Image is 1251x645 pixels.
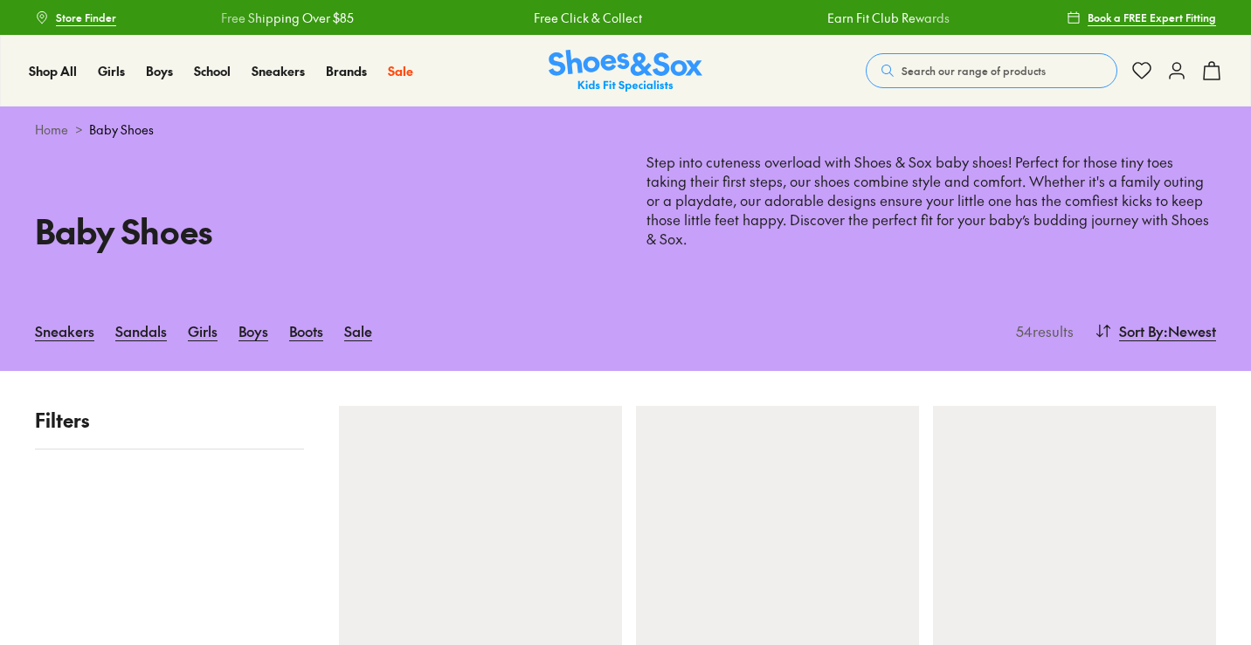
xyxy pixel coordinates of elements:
[35,406,304,435] p: Filters
[289,312,323,350] a: Boots
[188,312,218,350] a: Girls
[388,62,413,80] a: Sale
[1164,320,1216,341] span: : Newest
[1009,320,1074,341] p: 54 results
[35,206,605,256] h1: Baby Shoes
[238,312,268,350] a: Boys
[35,120,68,139] a: Home
[29,62,77,79] span: Shop All
[474,9,583,27] a: Free Click & Collect
[549,50,702,93] img: SNS_Logo_Responsive.svg
[252,62,305,80] a: Sneakers
[35,2,116,33] a: Store Finder
[1067,2,1216,33] a: Book a FREE Expert Fitting
[866,53,1117,88] button: Search our range of products
[35,120,1216,139] div: >
[98,62,125,79] span: Girls
[194,62,231,80] a: School
[1095,312,1216,350] button: Sort By:Newest
[146,62,173,79] span: Boys
[89,120,154,139] span: Baby Shoes
[29,62,77,80] a: Shop All
[326,62,367,80] a: Brands
[344,312,372,350] a: Sale
[549,50,702,93] a: Shoes & Sox
[146,62,173,80] a: Boys
[56,10,116,25] span: Store Finder
[115,312,167,350] a: Sandals
[1119,320,1164,341] span: Sort By
[194,62,231,79] span: School
[388,62,413,79] span: Sale
[646,153,1216,249] p: Step into cuteness overload with Shoes & Sox baby shoes! Perfect for those tiny toes taking their...
[252,62,305,79] span: Sneakers
[35,312,94,350] a: Sneakers
[902,63,1046,79] span: Search our range of products
[1088,10,1216,25] span: Book a FREE Expert Fitting
[162,9,294,27] a: Free Shipping Over $85
[98,62,125,80] a: Girls
[326,62,367,79] span: Brands
[768,9,890,27] a: Earn Fit Club Rewards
